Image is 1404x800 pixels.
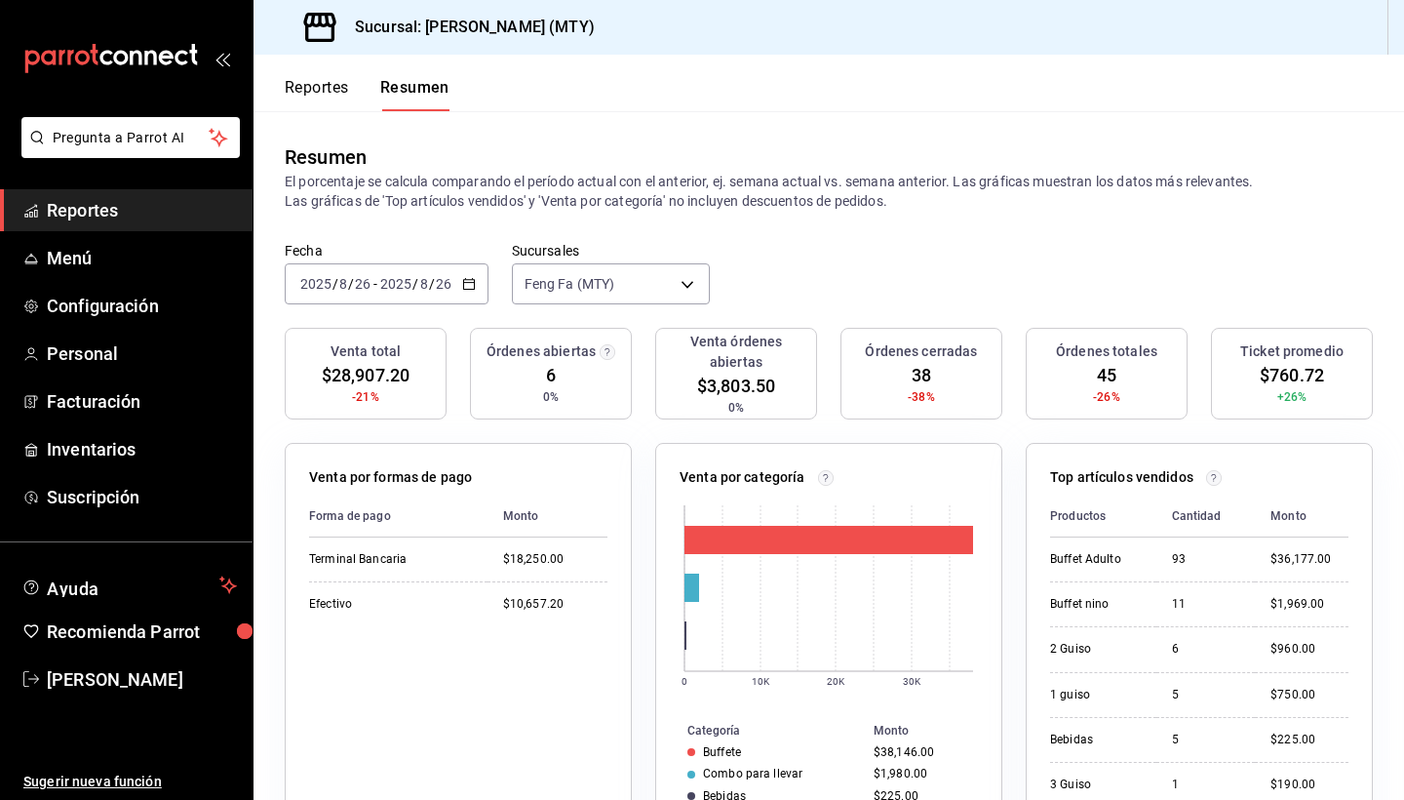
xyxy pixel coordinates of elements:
div: $225.00 [1270,732,1348,748]
h3: Venta órdenes abiertas [664,332,808,373]
div: $1,969.00 [1270,596,1348,613]
h3: Órdenes abiertas [487,341,596,362]
th: Monto [866,720,1001,741]
div: 2 Guiso [1050,641,1141,658]
input: ---- [379,276,412,292]
text: 10K [752,676,770,687]
span: Personal [47,340,237,367]
text: 20K [827,676,845,687]
span: $760.72 [1260,362,1324,388]
div: 5 [1172,732,1240,748]
span: Pregunta a Parrot AI [53,128,210,148]
input: ---- [299,276,332,292]
span: Inventarios [47,436,237,462]
div: Bebidas [1050,732,1141,748]
span: / [412,276,418,292]
div: Buffet nino [1050,596,1141,613]
text: 0 [682,676,687,687]
label: Sucursales [512,244,710,258]
div: Buffet Adulto [1050,551,1141,568]
span: -21% [352,388,379,406]
div: $1,980.00 [874,767,970,780]
div: $190.00 [1270,777,1348,793]
button: Pregunta a Parrot AI [21,117,240,158]
label: Fecha [285,244,488,258]
th: Cantidad [1156,496,1256,538]
p: Venta por formas de pago [309,467,472,488]
h3: Sucursal: [PERSON_NAME] (MTY) [339,16,595,39]
div: 3 Guiso [1050,777,1141,793]
div: $36,177.00 [1270,551,1348,568]
span: 0% [543,388,559,406]
span: $3,803.50 [697,373,775,399]
th: Categoría [656,720,866,741]
div: $750.00 [1270,687,1348,703]
span: Recomienda Parrot [47,619,237,645]
div: $18,250.00 [503,551,607,568]
h3: Ticket promedio [1240,341,1344,362]
text: 30K [903,676,921,687]
span: / [348,276,354,292]
span: Configuración [47,293,237,319]
span: Sugerir nueva función [23,772,237,792]
span: 0% [728,399,744,417]
span: [PERSON_NAME] [47,666,237,693]
span: $28,907.20 [322,362,409,388]
th: Monto [1255,496,1348,538]
span: Ayuda [47,574,212,597]
span: -26% [1093,388,1120,406]
span: Suscripción [47,484,237,510]
span: +26% [1277,388,1307,406]
div: 5 [1172,687,1240,703]
span: Feng Fa (MTY) [525,274,615,294]
div: 1 guiso [1050,687,1141,703]
button: Resumen [380,78,449,111]
span: - [373,276,377,292]
p: Top artículos vendidos [1050,467,1193,488]
span: Reportes [47,197,237,223]
span: / [429,276,435,292]
div: Terminal Bancaria [309,551,472,568]
span: / [332,276,338,292]
input: -- [435,276,452,292]
button: Reportes [285,78,349,111]
span: Facturación [47,388,237,415]
th: Productos [1050,496,1156,538]
h3: Órdenes cerradas [865,341,977,362]
span: 45 [1097,362,1116,388]
div: 11 [1172,596,1240,613]
button: open_drawer_menu [214,51,230,66]
span: 38 [912,362,931,388]
p: Venta por categoría [680,467,805,488]
th: Forma de pago [309,496,487,538]
div: 1 [1172,777,1240,793]
div: navigation tabs [285,78,449,111]
input: -- [419,276,429,292]
input: -- [338,276,348,292]
div: 6 [1172,641,1240,658]
span: 6 [546,362,556,388]
th: Monto [487,496,607,538]
div: $38,146.00 [874,745,970,759]
div: Resumen [285,142,367,172]
div: Combo para llevar [703,767,802,780]
div: Buffete [703,745,741,759]
div: Efectivo [309,596,472,613]
div: 93 [1172,551,1240,568]
h3: Venta total [331,341,401,362]
input: -- [354,276,371,292]
a: Pregunta a Parrot AI [14,141,240,162]
div: $10,657.20 [503,596,607,613]
p: El porcentaje se calcula comparando el período actual con el anterior, ej. semana actual vs. sema... [285,172,1373,211]
span: Menú [47,245,237,271]
h3: Órdenes totales [1056,341,1157,362]
span: -38% [908,388,935,406]
div: $960.00 [1270,641,1348,658]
